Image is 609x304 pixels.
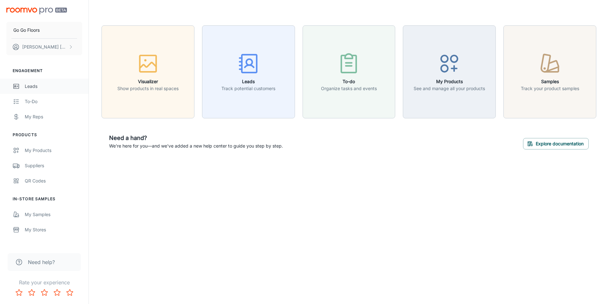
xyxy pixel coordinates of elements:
h6: To-do [321,78,377,85]
a: LeadsTrack potential customers [202,68,295,75]
div: QR Codes [25,177,82,184]
button: [PERSON_NAME] [PERSON_NAME] [6,39,82,55]
h6: Leads [221,78,275,85]
div: Suppliers [25,162,82,169]
p: Track your product samples [521,85,579,92]
p: Show products in real spaces [117,85,179,92]
a: My ProductsSee and manage all your products [403,68,496,75]
a: Explore documentation [523,140,589,146]
img: Roomvo PRO Beta [6,8,67,14]
p: Go Go Floors [13,27,40,34]
button: My ProductsSee and manage all your products [403,25,496,118]
p: Track potential customers [221,85,275,92]
div: To-do [25,98,82,105]
button: Go Go Floors [6,22,82,38]
div: Leads [25,83,82,90]
button: Explore documentation [523,138,589,149]
button: LeadsTrack potential customers [202,25,295,118]
h6: Samples [521,78,579,85]
h6: Visualizer [117,78,179,85]
p: [PERSON_NAME] [PERSON_NAME] [22,43,67,50]
button: VisualizerShow products in real spaces [101,25,194,118]
button: SamplesTrack your product samples [503,25,596,118]
div: My Products [25,147,82,154]
button: To-doOrganize tasks and events [303,25,396,118]
div: My Reps [25,113,82,120]
p: Organize tasks and events [321,85,377,92]
p: See and manage all your products [414,85,485,92]
h6: My Products [414,78,485,85]
a: To-doOrganize tasks and events [303,68,396,75]
a: SamplesTrack your product samples [503,68,596,75]
p: We're here for you—and we've added a new help center to guide you step by step. [109,142,283,149]
h6: Need a hand? [109,134,283,142]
